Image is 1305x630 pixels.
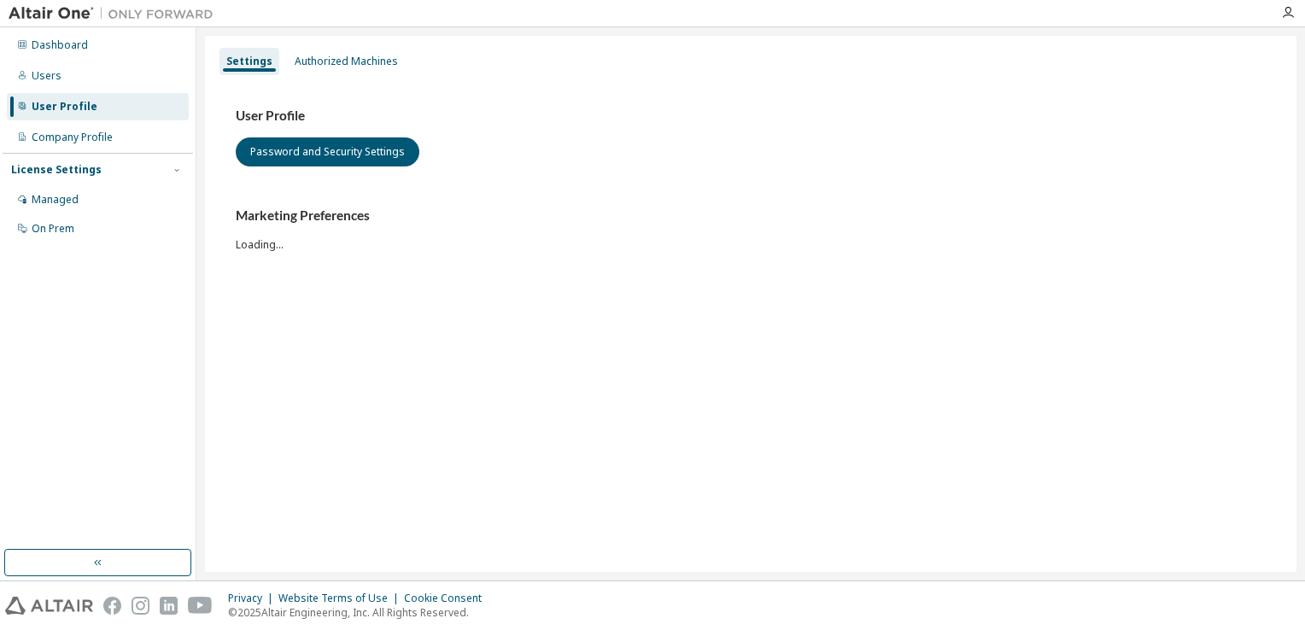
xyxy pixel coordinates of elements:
[236,108,1266,125] h3: User Profile
[103,597,121,615] img: facebook.svg
[188,597,213,615] img: youtube.svg
[236,137,419,166] button: Password and Security Settings
[32,222,74,236] div: On Prem
[32,100,97,114] div: User Profile
[228,605,492,620] p: © 2025 Altair Engineering, Inc. All Rights Reserved.
[32,38,88,52] div: Dashboard
[5,597,93,615] img: altair_logo.svg
[9,5,222,22] img: Altair One
[278,592,404,605] div: Website Terms of Use
[226,55,272,68] div: Settings
[236,207,1266,225] h3: Marketing Preferences
[11,163,102,177] div: License Settings
[236,207,1266,251] div: Loading...
[132,597,149,615] img: instagram.svg
[404,592,492,605] div: Cookie Consent
[228,592,278,605] div: Privacy
[295,55,398,68] div: Authorized Machines
[32,69,61,83] div: Users
[160,597,178,615] img: linkedin.svg
[32,193,79,207] div: Managed
[32,131,113,144] div: Company Profile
